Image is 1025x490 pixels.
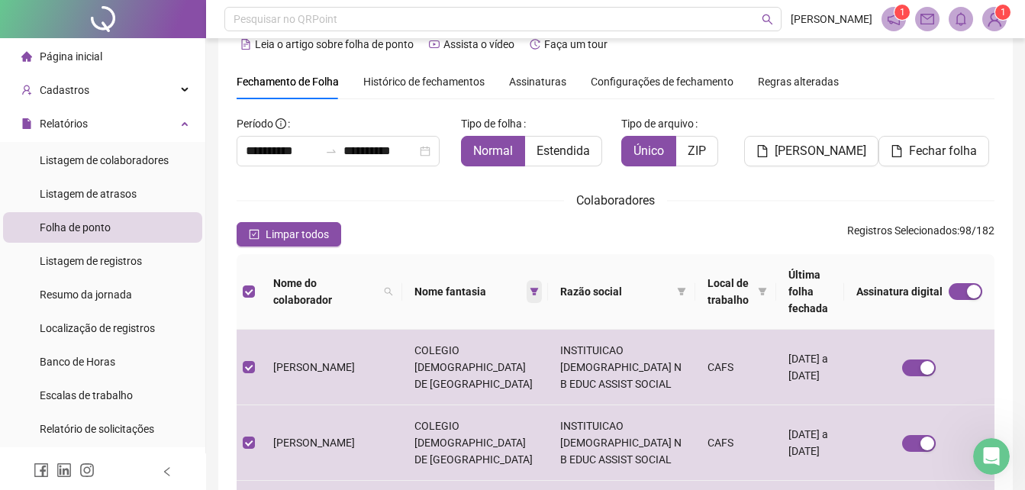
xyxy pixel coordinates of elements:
th: Última folha fechada [776,254,844,330]
td: [DATE] a [DATE] [776,405,844,481]
span: notification [887,12,901,26]
span: Registros Selecionados [847,224,957,237]
span: search [381,272,396,311]
span: Nome do colaborador [273,275,378,308]
span: swap-right [325,145,337,157]
span: [PERSON_NAME] [273,361,355,373]
span: Assista o vídeo [443,38,514,50]
span: Regras alteradas [758,76,839,87]
span: Limpar todos [266,226,329,243]
iframe: Intercom live chat [973,438,1010,475]
span: file-text [240,39,251,50]
span: file [891,145,903,157]
span: [PERSON_NAME] [273,437,355,449]
span: youtube [429,39,440,50]
span: Configurações de fechamento [591,76,733,87]
span: Fechar folha [909,142,977,160]
span: Relatórios [40,118,88,130]
sup: 1 [894,5,910,20]
span: Folha de ponto [40,221,111,234]
span: : 98 / 182 [847,222,994,247]
span: Listagem de atrasos [40,188,137,200]
span: check-square [249,229,259,240]
span: Histórico de fechamentos [363,76,485,88]
span: Faça um tour [544,38,608,50]
span: Razão social [560,283,671,300]
span: Leia o artigo sobre folha de ponto [255,38,414,50]
sup: Atualize o seu contato no menu Meus Dados [995,5,1010,20]
td: CAFS [695,330,776,405]
img: 66432 [983,8,1006,31]
span: filter [755,272,770,311]
span: Listagem de colaboradores [40,154,169,166]
span: Escalas de trabalho [40,389,133,401]
span: Tipo de arquivo [621,115,694,132]
span: left [162,466,172,477]
td: CAFS [695,405,776,481]
span: Assinaturas [509,76,566,87]
span: Nome fantasia [414,283,524,300]
span: Colaboradores [576,193,655,208]
span: Listagem de registros [40,255,142,267]
span: ZIP [688,143,706,158]
span: 1 [1001,7,1006,18]
span: [PERSON_NAME] [791,11,872,27]
button: [PERSON_NAME] [744,136,878,166]
span: to [325,145,337,157]
td: COLEGIO [DEMOGRAPHIC_DATA] DE [GEOGRAPHIC_DATA] [402,330,549,405]
td: INSTITUICAO [DEMOGRAPHIC_DATA] N B EDUC ASSIST SOCIAL [548,330,695,405]
span: mail [920,12,934,26]
td: [DATE] a [DATE] [776,330,844,405]
span: filter [527,280,542,303]
span: file [21,118,32,129]
span: Único [633,143,664,158]
span: Banco de Horas [40,356,115,368]
span: user-add [21,85,32,95]
span: Tipo de folha [461,115,522,132]
button: Fechar folha [878,136,989,166]
span: info-circle [276,118,286,129]
span: 1 [900,7,905,18]
span: Resumo da jornada [40,289,132,301]
td: COLEGIO [DEMOGRAPHIC_DATA] DE [GEOGRAPHIC_DATA] [402,405,549,481]
span: Relatório de solicitações [40,423,154,435]
span: filter [677,287,686,296]
span: [PERSON_NAME] [775,142,866,160]
span: file [756,145,769,157]
span: Assinatura digital [856,283,943,300]
span: history [530,39,540,50]
span: filter [758,287,767,296]
span: Estendida [537,143,590,158]
button: Limpar todos [237,222,341,247]
span: Normal [473,143,513,158]
span: bell [954,12,968,26]
span: instagram [79,463,95,478]
span: search [384,287,393,296]
span: facebook [34,463,49,478]
span: Período [237,118,273,130]
span: Localização de registros [40,322,155,334]
span: Local de trabalho [708,275,752,308]
td: INSTITUICAO [DEMOGRAPHIC_DATA] N B EDUC ASSIST SOCIAL [548,405,695,481]
span: filter [530,287,539,296]
span: Cadastros [40,84,89,96]
span: filter [674,280,689,303]
span: home [21,51,32,62]
span: Página inicial [40,50,102,63]
span: linkedin [56,463,72,478]
span: search [762,14,773,25]
span: Fechamento de Folha [237,76,339,88]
